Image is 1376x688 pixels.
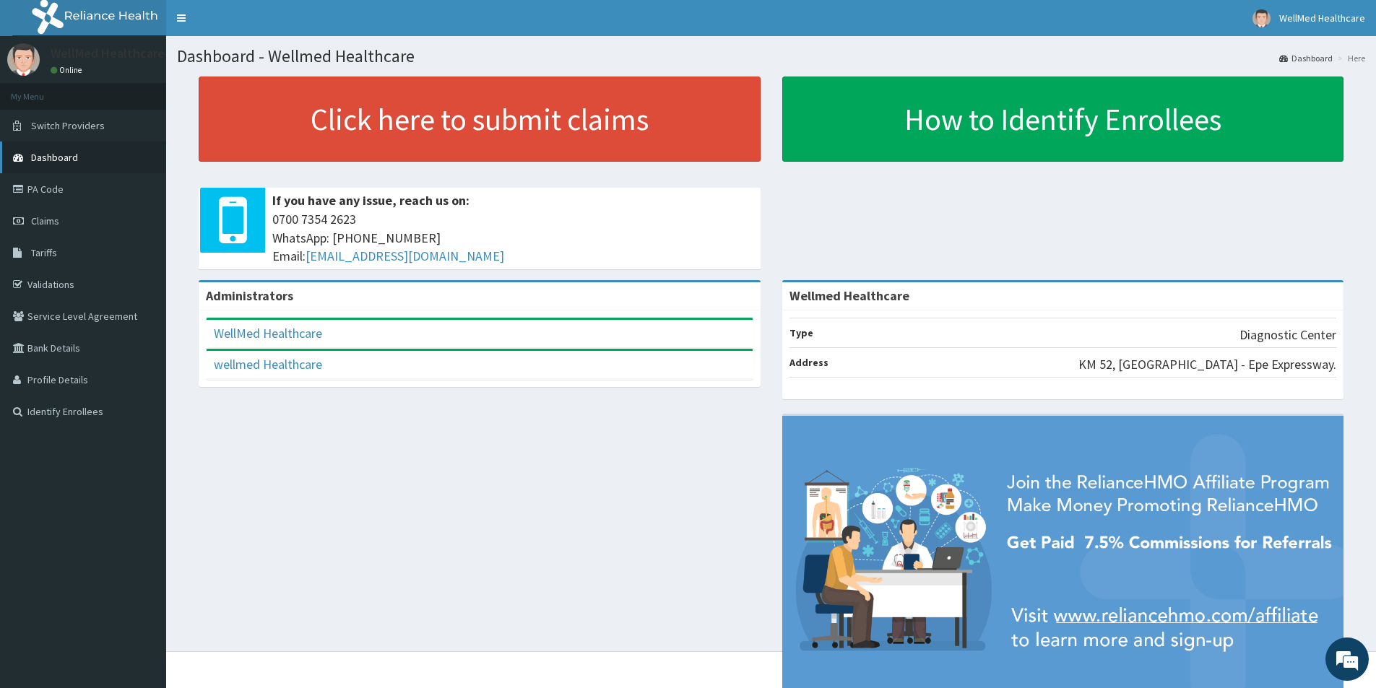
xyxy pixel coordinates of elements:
[7,43,40,76] img: User Image
[1252,9,1271,27] img: User Image
[75,81,243,100] div: Chat with us now
[1279,52,1333,64] a: Dashboard
[789,287,909,304] strong: Wellmed Healthcare
[1078,355,1336,374] p: KM 52, [GEOGRAPHIC_DATA] - Epe Expressway.
[31,151,78,164] span: Dashboard
[782,77,1344,162] a: How to Identify Enrollees
[237,7,272,42] div: Minimize live chat window
[51,47,165,60] p: WellMed Healthcare
[272,192,470,209] b: If you have any issue, reach us on:
[1279,12,1365,25] span: WellMed Healthcare
[272,210,753,266] span: 0700 7354 2623 WhatsApp: [PHONE_NUMBER] Email:
[31,214,59,227] span: Claims
[306,248,504,264] a: [EMAIL_ADDRESS][DOMAIN_NAME]
[789,356,828,369] b: Address
[214,356,322,373] a: wellmed Healthcare
[1334,52,1365,64] li: Here
[84,182,199,328] span: We're online!
[1239,326,1336,344] p: Diagnostic Center
[31,246,57,259] span: Tariffs
[51,65,85,75] a: Online
[177,47,1365,66] h1: Dashboard - Wellmed Healthcare
[7,394,275,445] textarea: Type your message and hit 'Enter'
[199,77,761,162] a: Click here to submit claims
[31,119,105,132] span: Switch Providers
[27,72,59,108] img: d_794563401_company_1708531726252_794563401
[206,287,293,304] b: Administrators
[789,326,813,339] b: Type
[214,325,322,341] a: WellMed Healthcare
